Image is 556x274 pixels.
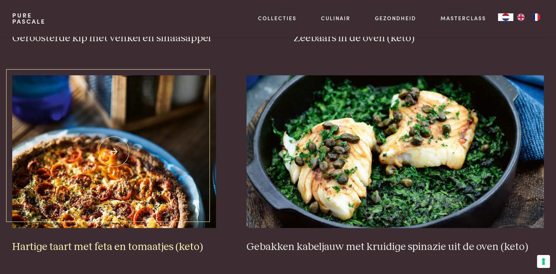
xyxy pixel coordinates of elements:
h3: Zeebaars in de oven (keto) [293,32,544,45]
a: Masterclass [440,14,486,22]
a: Collecties [258,14,297,22]
h3: Gebakken kabeljauw met kruidige spinazie uit de oven (keto) [246,240,544,253]
aside: Language selected: Nederlands [498,13,544,21]
button: Uw voorkeuren voor toestemming voor trackingtechnologieën [537,255,550,268]
h3: Hartige taart met feta en tomaatjes (keto) [12,240,216,253]
a: Gezondheid [375,14,416,22]
ul: Language list [513,13,544,21]
a: Culinair [321,14,350,22]
a: Gebakken kabeljauw met kruidige spinazie uit de oven (keto) Gebakken kabeljauw met kruidige spina... [246,75,544,253]
img: Gebakken kabeljauw met kruidige spinazie uit de oven (keto) [246,75,544,228]
a: NL [498,13,513,21]
a: EN [513,13,528,21]
a: FR [528,13,544,21]
img: Hartige taart met feta en tomaatjes (keto) [12,75,216,228]
a: PurePascale [12,12,45,24]
h3: Geroosterde kip met venkel en sinaasappel [12,32,263,45]
a: Hartige taart met feta en tomaatjes (keto) Hartige taart met feta en tomaatjes (keto) [12,75,216,253]
div: Language [498,13,513,21]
